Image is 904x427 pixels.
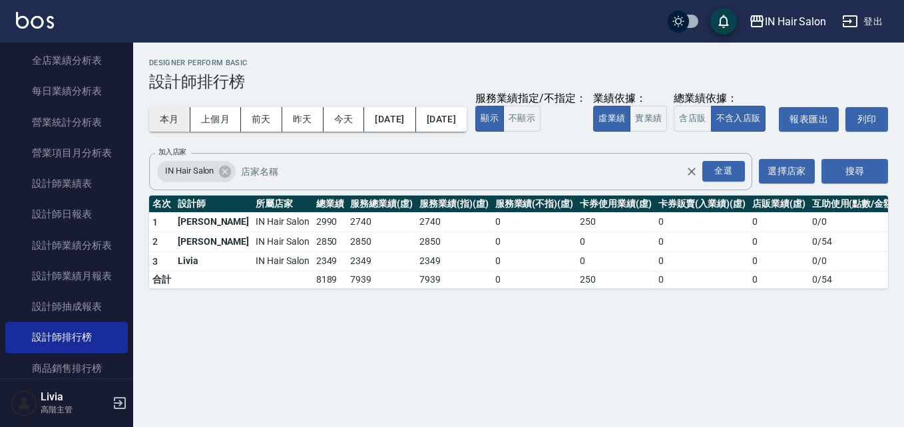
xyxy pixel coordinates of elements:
button: 列印 [845,107,888,132]
td: 0 [749,251,809,271]
th: 總業績 [313,196,347,213]
button: 今天 [324,107,365,132]
label: 加入店家 [158,147,186,157]
td: 0 [492,212,576,232]
td: 2349 [313,251,347,271]
div: 服務業績指定/不指定： [475,92,586,106]
td: 7939 [416,271,492,289]
td: 0 [749,232,809,252]
div: 全選 [702,161,745,182]
a: 設計師業績表 [5,168,128,199]
td: 2740 [347,212,416,232]
td: IN Hair Salon [252,232,312,252]
a: 設計師業績月報表 [5,261,128,291]
td: [PERSON_NAME] [174,232,252,252]
h5: Livia [41,390,109,404]
button: 虛業績 [593,106,630,132]
th: 互助使用(點數/金額) [809,196,899,213]
button: 不顯示 [503,106,541,132]
td: 0 [749,212,809,232]
p: 高階主管 [41,404,109,416]
button: 前天 [241,107,282,132]
a: 設計師排行榜 [5,322,128,353]
a: 設計師日報表 [5,199,128,229]
button: 本月 [149,107,190,132]
td: 2740 [416,212,492,232]
th: 服務業績(指)(虛) [416,196,492,213]
button: save [710,8,737,35]
td: 0 [492,271,576,289]
button: [DATE] [416,107,467,132]
th: 服務業績(不指)(虛) [492,196,576,213]
td: 0 / 54 [809,271,899,289]
button: 搜尋 [821,159,888,184]
th: 服務總業績(虛) [347,196,416,213]
button: 上個月 [190,107,241,132]
div: 業績依據： [593,92,667,106]
a: 設計師業績分析表 [5,230,128,261]
th: 設計師 [174,196,252,213]
span: 3 [152,256,158,267]
td: 7939 [347,271,416,289]
a: 設計師抽成報表 [5,291,128,322]
td: 2850 [416,232,492,252]
span: 2 [152,236,158,247]
td: 0 [576,232,655,252]
td: 0 / 0 [809,251,899,271]
button: 實業績 [630,106,667,132]
button: Open [700,158,748,184]
th: 卡券販賣(入業績)(虛) [655,196,749,213]
td: Livia [174,251,252,271]
td: 0 [492,232,576,252]
button: 報表匯出 [779,107,839,132]
td: 合計 [149,271,174,289]
td: 0 [655,232,749,252]
td: 2349 [347,251,416,271]
td: 0 [655,271,749,289]
a: 商品銷售排行榜 [5,353,128,384]
button: 顯示 [475,106,504,132]
div: IN Hair Salon [765,13,826,30]
button: IN Hair Salon [744,8,831,35]
a: 每日業績分析表 [5,76,128,106]
a: 全店業績分析表 [5,45,128,76]
td: 250 [576,212,655,232]
a: 營業統計分析表 [5,107,128,138]
td: 0 / 0 [809,212,899,232]
td: IN Hair Salon [252,251,312,271]
span: 1 [152,217,158,227]
button: 選擇店家 [759,159,815,184]
a: 營業項目月分析表 [5,138,128,168]
td: 2990 [313,212,347,232]
button: 昨天 [282,107,324,132]
th: 名次 [149,196,174,213]
button: 含店販 [674,106,711,132]
td: 8189 [313,271,347,289]
div: 總業績依據： [674,92,772,106]
td: 0 / 54 [809,232,899,252]
button: [DATE] [364,107,415,132]
th: 店販業績(虛) [749,196,809,213]
table: a dense table [149,196,899,289]
td: [PERSON_NAME] [174,212,252,232]
td: 0 [749,271,809,289]
img: Logo [16,12,54,29]
button: 登出 [837,9,888,34]
button: Clear [682,162,701,181]
input: 店家名稱 [238,160,708,183]
button: 不含入店販 [711,106,766,132]
h3: 設計師排行榜 [149,72,888,91]
th: 卡券使用業績(虛) [576,196,655,213]
td: 0 [492,251,576,271]
div: IN Hair Salon [157,161,236,182]
td: 0 [655,251,749,271]
td: 2349 [416,251,492,271]
span: IN Hair Salon [157,164,222,178]
td: 2850 [347,232,416,252]
td: 2850 [313,232,347,252]
td: 0 [576,251,655,271]
td: IN Hair Salon [252,212,312,232]
h2: Designer Perform Basic [149,59,888,67]
td: 250 [576,271,655,289]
